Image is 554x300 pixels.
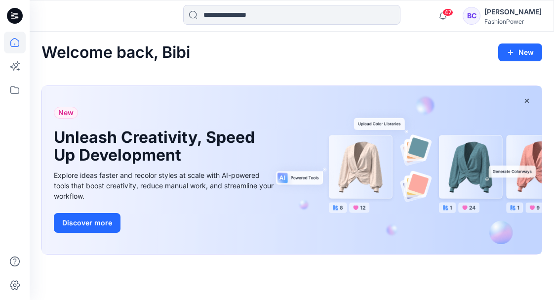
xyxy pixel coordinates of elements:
div: [PERSON_NAME] [484,6,542,18]
div: FashionPower [484,18,542,25]
button: New [498,43,542,61]
h1: Unleash Creativity, Speed Up Development [54,129,261,164]
h2: Welcome back, Bibi [41,43,190,62]
div: BC [463,7,480,25]
a: Discover more [54,213,276,233]
span: New [58,107,74,119]
span: 47 [442,8,453,16]
div: Explore ideas faster and recolor styles at scale with AI-powered tools that boost creativity, red... [54,170,276,201]
button: Discover more [54,213,120,233]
